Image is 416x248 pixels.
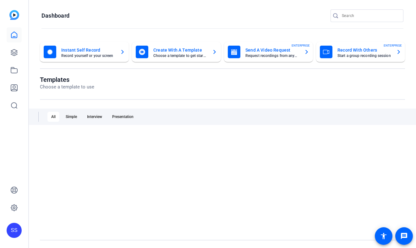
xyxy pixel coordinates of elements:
img: blue-gradient.svg [9,10,19,20]
div: Simple [62,112,81,122]
button: Create With A TemplateChoose a template to get started [132,42,221,62]
span: ENTERPRISE [292,43,310,48]
mat-card-title: Record With Others [337,46,391,54]
div: SS [7,223,22,238]
div: Presentation [108,112,137,122]
h1: Dashboard [41,12,69,20]
mat-card-title: Send A Video Request [245,46,299,54]
p: Choose a template to use [40,83,94,91]
mat-card-title: Instant Self Record [61,46,115,54]
div: Interview [83,112,106,122]
input: Search [342,12,398,20]
mat-icon: accessibility [380,232,387,240]
mat-card-subtitle: Record yourself or your screen [61,54,115,58]
mat-icon: message [400,232,408,240]
mat-card-subtitle: Start a group recording session [337,54,391,58]
div: All [47,112,59,122]
span: ENTERPRISE [384,43,402,48]
button: Send A Video RequestRequest recordings from anyone, anywhereENTERPRISE [224,42,313,62]
button: Instant Self RecordRecord yourself or your screen [40,42,129,62]
mat-card-subtitle: Request recordings from anyone, anywhere [245,54,299,58]
mat-card-title: Create With A Template [153,46,207,54]
mat-card-subtitle: Choose a template to get started [153,54,207,58]
button: Record With OthersStart a group recording sessionENTERPRISE [316,42,405,62]
h1: Templates [40,76,94,83]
